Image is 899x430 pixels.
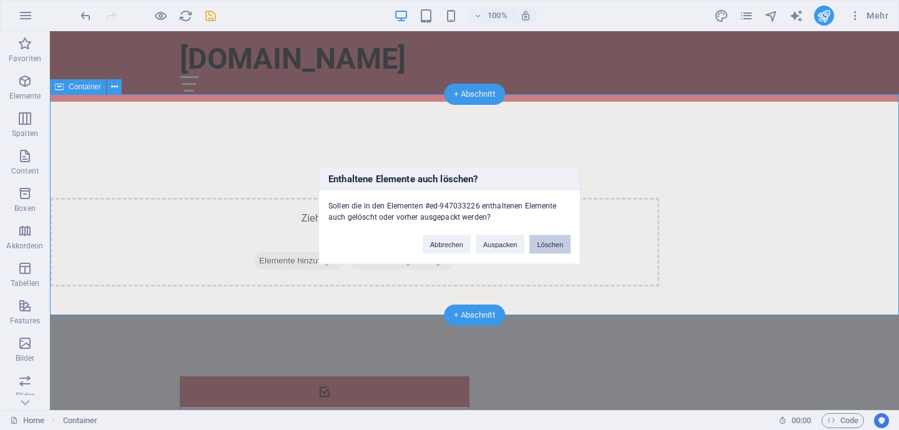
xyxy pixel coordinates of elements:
button: Auspacken [476,235,524,253]
button: Löschen [529,235,571,253]
span: Zwischenablage einfügen [299,221,405,238]
span: Elemente hinzufügen [204,221,294,238]
button: Abbrechen [423,235,471,253]
div: Sollen die in den Elementen #ed-947033226 enthaltenen Elemente auch gelöscht oder vorher ausgepac... [319,190,580,222]
h3: Enthaltene Elemente auch löschen? [319,167,580,190]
